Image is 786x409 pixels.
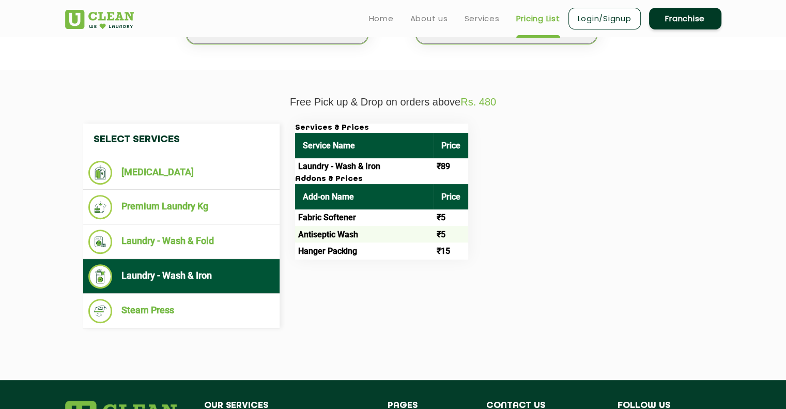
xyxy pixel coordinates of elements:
[88,299,274,323] li: Steam Press
[295,158,434,175] td: Laundry - Wash & Iron
[369,12,394,25] a: Home
[295,184,434,209] th: Add-on Name
[568,8,641,29] a: Login/Signup
[434,158,468,175] td: ₹89
[460,96,496,108] span: Rs. 480
[88,264,113,289] img: Laundry - Wash & Iron
[88,299,113,323] img: Steam Press
[88,195,113,219] img: Premium Laundry Kg
[88,230,113,254] img: Laundry - Wash & Fold
[649,8,721,29] a: Franchise
[83,124,280,156] h4: Select Services
[295,175,468,184] h3: Addons & Prices
[410,12,448,25] a: About us
[295,209,434,226] td: Fabric Softener
[465,12,500,25] a: Services
[88,195,274,219] li: Premium Laundry Kg
[88,264,274,289] li: Laundry - Wash & Iron
[295,226,434,243] td: Antiseptic Wash
[88,161,113,185] img: Dry Cleaning
[295,133,434,158] th: Service Name
[295,243,434,259] td: Hanger Packing
[65,10,134,29] img: UClean Laundry and Dry Cleaning
[434,243,468,259] td: ₹15
[88,230,274,254] li: Laundry - Wash & Fold
[65,96,721,108] p: Free Pick up & Drop on orders above
[88,161,274,185] li: [MEDICAL_DATA]
[434,209,468,226] td: ₹5
[434,226,468,243] td: ₹5
[516,12,560,25] a: Pricing List
[295,124,468,133] h3: Services & Prices
[434,184,468,209] th: Price
[434,133,468,158] th: Price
